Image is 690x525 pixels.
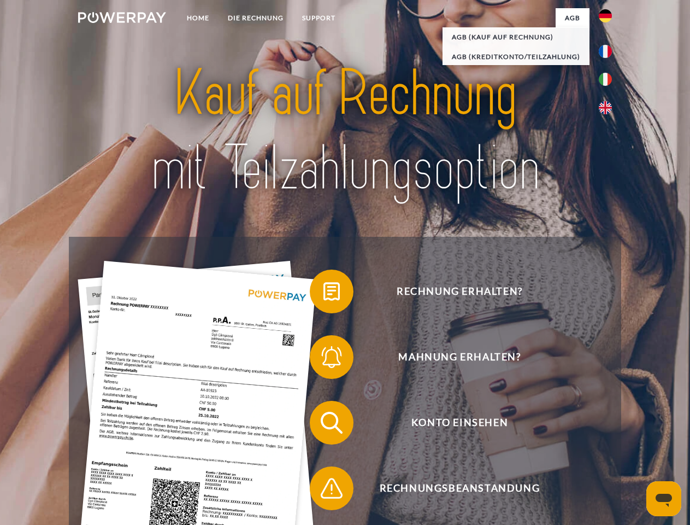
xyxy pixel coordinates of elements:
span: Konto einsehen [326,401,593,445]
img: qb_bell.svg [318,343,345,371]
img: qb_warning.svg [318,475,345,502]
span: Rechnungsbeanstandung [326,466,593,510]
a: agb [556,8,589,28]
img: logo-powerpay-white.svg [78,12,166,23]
img: fr [599,45,612,58]
a: AGB (Kreditkonto/Teilzahlung) [443,47,589,67]
img: qb_search.svg [318,409,345,436]
a: DIE RECHNUNG [219,8,293,28]
img: it [599,73,612,86]
a: SUPPORT [293,8,345,28]
a: AGB (Kauf auf Rechnung) [443,27,589,47]
img: en [599,101,612,114]
button: Rechnungsbeanstandung [310,466,594,510]
button: Konto einsehen [310,401,594,445]
img: title-powerpay_de.svg [104,52,586,209]
button: Mahnung erhalten? [310,335,594,379]
iframe: Schaltfläche zum Öffnen des Messaging-Fensters [646,481,681,516]
a: Home [178,8,219,28]
span: Mahnung erhalten? [326,335,593,379]
img: de [599,9,612,22]
button: Rechnung erhalten? [310,270,594,313]
img: qb_bill.svg [318,278,345,305]
span: Rechnung erhalten? [326,270,593,313]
